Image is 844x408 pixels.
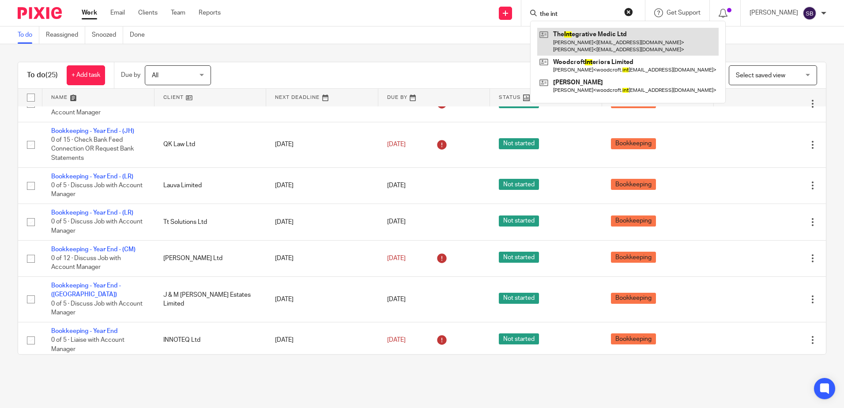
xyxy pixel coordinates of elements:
img: Pixie [18,7,62,19]
a: Bookkeeping - Year End - (LR) [51,174,133,180]
span: Not started [499,138,539,149]
a: Bookkeeping - Year End - (JH) [51,128,134,134]
td: [DATE] [266,276,378,322]
span: Bookkeeping [611,252,656,263]
a: Bookkeeping - Year End - (CM) [51,246,136,253]
a: Done [130,26,151,44]
a: + Add task [67,65,105,85]
span: 0 of 5 · Liaise with Account Manager [51,337,124,352]
span: Bookkeeping [611,293,656,304]
p: Due by [121,71,140,79]
span: Not started [499,333,539,344]
a: Email [110,8,125,17]
span: Get Support [667,10,701,16]
td: Lauva Limited [154,167,267,204]
td: [PERSON_NAME] Ltd [154,240,267,276]
img: svg%3E [803,6,817,20]
span: [DATE] [387,219,406,225]
span: (25) [45,72,58,79]
td: Tt Solutions Ltd [154,204,267,240]
a: Work [82,8,97,17]
span: All [152,72,158,79]
span: Select saved view [736,72,785,79]
td: INNOTEQ Ltd [154,322,267,358]
a: Snoozed [92,26,123,44]
a: Reassigned [46,26,85,44]
a: To do [18,26,39,44]
a: Bookkeeping - Year End [51,328,117,334]
td: [DATE] [266,240,378,276]
a: Team [171,8,185,17]
span: Bookkeeping [611,138,656,149]
td: QK Law Ltd [154,122,267,167]
span: Not started [499,252,539,263]
span: [DATE] [387,101,406,107]
input: Search [539,11,618,19]
span: Not started [499,293,539,304]
span: 0 of 12 · Discuss Job with Account Manager [51,255,121,271]
span: [DATE] [387,141,406,147]
span: 0 of 5 · Discuss Job with Account Manager [51,219,143,234]
a: Bookkeeping - Year End - (LR) [51,210,133,216]
a: Clients [138,8,158,17]
td: [DATE] [266,122,378,167]
button: Clear [624,8,633,16]
td: [DATE] [266,204,378,240]
span: [DATE] [387,182,406,189]
td: J & M [PERSON_NAME] Estates Limited [154,276,267,322]
span: [DATE] [387,337,406,343]
td: [DATE] [266,167,378,204]
span: 0 of 5 · Discuss Job with Account Manager [51,301,143,316]
span: Not started [499,215,539,227]
a: Reports [199,8,221,17]
span: 0 of 15 · Check Bank Feed Connection OR Request Bank Statements [51,137,134,161]
p: [PERSON_NAME] [750,8,798,17]
span: Bookkeeping [611,333,656,344]
span: 0 of 5 · Discuss Job with Account Manager [51,182,143,198]
span: Not started [499,179,539,190]
td: [DATE] [266,322,378,358]
a: Bookkeeping - Year End - ([GEOGRAPHIC_DATA]) [51,283,121,298]
span: Bookkeeping [611,215,656,227]
span: [DATE] [387,255,406,261]
span: [DATE] [387,296,406,302]
h1: To do [27,71,58,80]
span: Bookkeeping [611,179,656,190]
